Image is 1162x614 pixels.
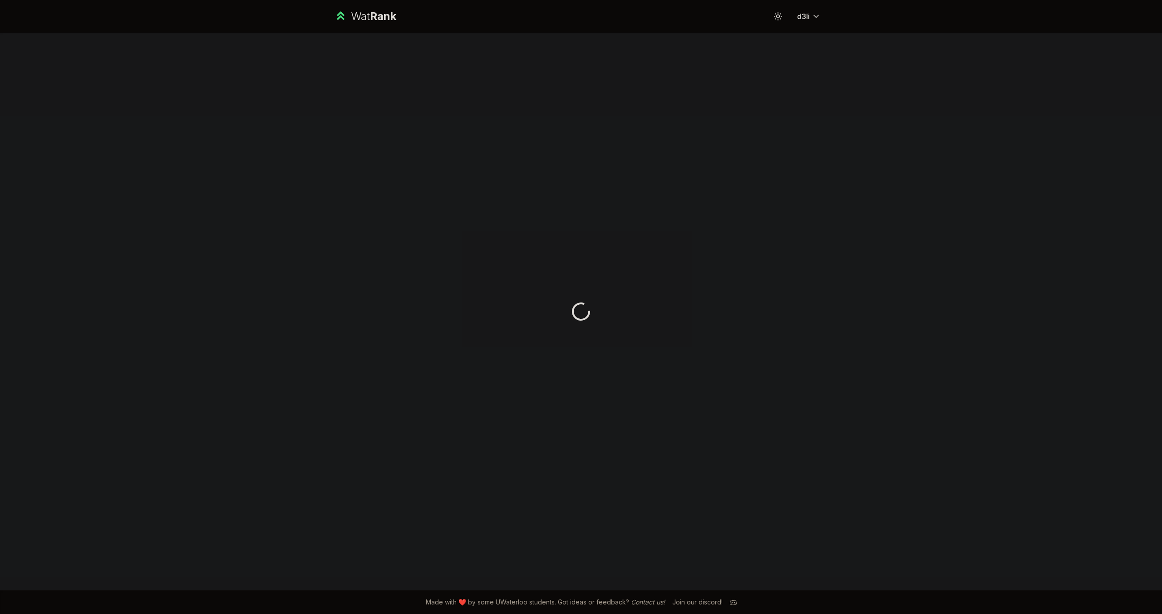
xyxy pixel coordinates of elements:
button: d3li [790,8,828,25]
div: Wat [351,9,396,24]
div: Join our discord! [672,598,723,607]
a: Contact us! [631,598,665,606]
span: d3li [797,11,810,22]
span: Rank [370,10,396,23]
span: Made with ❤️ by some UWaterloo students. Got ideas or feedback? [426,598,665,607]
a: WatRank [334,9,396,24]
